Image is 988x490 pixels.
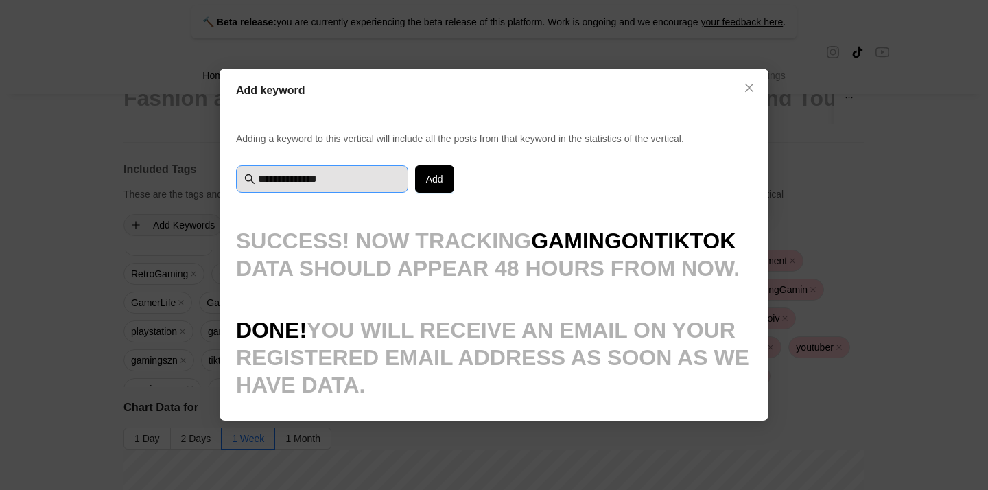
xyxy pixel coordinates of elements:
[244,174,255,185] span: search
[236,227,752,399] div: Success! Now tracking
[415,165,454,193] button: Add
[426,172,443,187] span: Add
[236,133,752,145] div: Adding a keyword to this vertical will include all the posts from that keyword in the statistics ...
[236,316,752,399] div: You will receive an email on your registered email address as soon as we have data.
[744,82,755,93] span: close
[236,82,752,99] div: Add keyword
[738,77,760,99] button: Close
[236,318,307,342] span: Done!
[531,229,736,253] span: gamingontiktok
[236,255,752,282] div: Data should appear 48 hours from now.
